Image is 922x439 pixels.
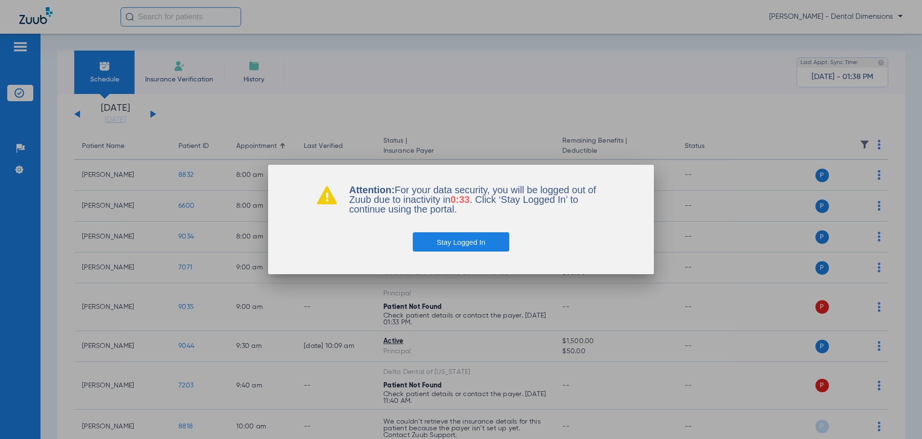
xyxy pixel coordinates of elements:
b: Attention: [349,185,394,195]
span: 0:33 [450,194,470,205]
p: For your data security, you will be logged out of Zuub due to inactivity in . Click ‘Stay Logged ... [349,185,606,214]
iframe: Chat Widget [874,393,922,439]
button: Stay Logged In [413,232,510,252]
img: warning [316,185,338,204]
